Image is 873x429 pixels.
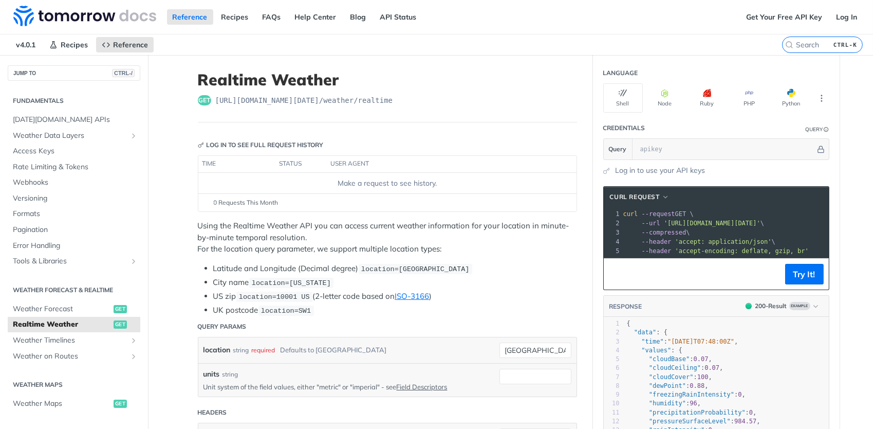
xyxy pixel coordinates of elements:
span: Weather on Routes [13,351,127,362]
span: [DATE][DOMAIN_NAME] APIs [13,115,138,125]
span: "humidity" [649,400,686,407]
div: 9 [604,390,620,399]
button: Node [645,83,685,113]
button: Show subpages for Weather on Routes [129,352,138,361]
button: Shell [603,83,643,113]
span: location=SW1 [261,307,311,315]
span: : { [627,347,682,354]
a: Weather on RoutesShow subpages for Weather on Routes [8,349,140,364]
span: --url [642,220,660,227]
span: Access Keys [13,146,138,156]
li: City name [213,277,577,289]
h2: Fundamentals [8,96,140,105]
li: US zip (2-letter code based on ) [213,291,577,302]
div: Headers [198,408,227,417]
button: JUMP TOCTRL-/ [8,65,140,81]
div: Query [806,126,823,133]
span: : { [627,329,668,336]
span: "cloudBase" [649,355,690,363]
span: 200 [746,303,752,309]
span: GET \ [623,210,694,218]
i: Information [824,127,829,132]
li: UK postcode [213,305,577,316]
div: Log in to see full request history [198,140,324,150]
span: 0.07 [694,355,709,363]
span: Weather Timelines [13,335,127,346]
span: --compressed [642,229,686,236]
span: '[URL][DOMAIN_NAME][DATE]' [664,220,760,227]
kbd: CTRL-K [831,40,860,50]
div: 200 - Result [755,301,787,311]
span: "cloudCover" [649,373,694,381]
div: Make a request to see history. [202,178,572,189]
span: location=[GEOGRAPHIC_DATA] [361,265,470,273]
a: Log In [830,9,863,25]
div: required [252,343,275,357]
a: Access Keys [8,144,140,159]
button: Python [772,83,811,113]
a: Tools & LibrariesShow subpages for Tools & Libraries [8,254,140,269]
span: Pagination [13,225,138,235]
p: Unit system of the field values, either "metric" or "imperial" - see [203,382,484,391]
span: : , [627,400,701,407]
div: 5 [604,355,620,364]
div: 10 [604,399,620,408]
span: "pressureSurfaceLevel" [649,418,731,425]
span: "cloudCeiling" [649,364,701,371]
th: status [275,156,327,172]
div: 4 [604,346,620,355]
span: CTRL-/ [112,69,135,77]
div: 2 [604,328,620,337]
div: 11 [604,408,620,417]
button: cURL Request [606,192,673,202]
span: get [114,305,127,313]
span: Reference [113,40,148,49]
span: Weather Data Layers [13,131,127,141]
div: 12 [604,417,620,426]
a: ISO-3166 [395,291,429,301]
label: location [203,343,231,357]
span: : , [627,391,746,398]
a: API Status [375,9,422,25]
span: get [114,400,127,408]
span: 96 [690,400,697,407]
span: --header [642,238,672,245]
span: : , [627,364,723,371]
div: 6 [604,364,620,372]
span: : , [627,409,757,416]
span: Formats [13,209,138,219]
span: { [627,320,630,327]
span: \ [623,220,765,227]
span: Example [789,302,810,310]
span: 0 [749,409,753,416]
span: "time" [641,338,663,345]
div: 3 [604,228,621,237]
span: Tools & Libraries [13,256,127,266]
span: 0.07 [704,364,719,371]
button: Query [604,139,633,159]
button: Show subpages for Tools & Libraries [129,257,138,265]
a: Reference [96,37,154,52]
span: Realtime Weather [13,319,111,330]
h1: Realtime Weather [198,70,577,89]
svg: Key [198,142,204,148]
a: Blog [345,9,372,25]
span: get [198,95,211,105]
button: Show subpages for Weather Data Layers [129,132,138,140]
a: Weather TimelinesShow subpages for Weather Timelines [8,333,140,348]
button: Ruby [688,83,727,113]
span: : , [627,418,760,425]
div: 4 [604,237,621,246]
a: Formats [8,206,140,222]
span: "freezingRainIntensity" [649,391,734,398]
div: 2 [604,219,621,228]
span: v4.0.1 [10,37,41,52]
a: Reference [167,9,213,25]
button: More Languages [814,91,829,106]
a: Get Your Free API Key [740,9,828,25]
a: Webhooks [8,175,140,190]
p: Using the Realtime Weather API you can access current weather information for your location in mi... [198,220,577,255]
img: Tomorrow.io Weather API Docs [13,6,156,26]
a: Recipes [44,37,94,52]
span: get [114,320,127,329]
